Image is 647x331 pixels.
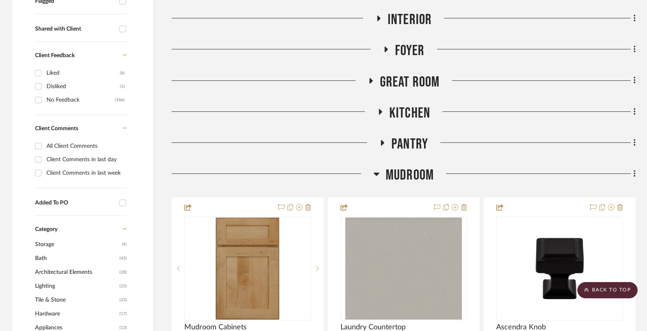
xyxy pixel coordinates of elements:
[380,73,440,91] span: Great Room
[46,67,120,80] div: Liked
[122,238,127,251] span: (9)
[509,218,611,320] img: Ascendra Knob
[35,265,117,279] span: Architectural Elements
[391,136,428,153] span: Pantry
[119,307,127,320] span: (17)
[35,53,75,58] span: Client Feedback
[46,140,125,153] div: All Client Comments
[46,80,120,93] div: Disliked
[46,153,125,166] div: Client Comments in last day
[389,104,430,122] span: Kitchen
[35,251,117,265] span: Bath
[395,42,425,60] span: Foyer
[35,307,117,321] span: Hardware
[341,217,467,320] div: 0
[46,167,125,180] div: Client Comments in last week
[216,218,279,320] img: Mudroom Cabinets
[35,200,115,207] div: Added To PO
[35,126,78,131] span: Client Comments
[388,11,432,29] span: Interior
[119,280,127,293] span: (23)
[119,252,127,265] span: (45)
[386,167,434,184] span: Mudroom
[35,26,115,33] div: Shared with Client
[115,93,125,107] div: (186)
[46,93,115,107] div: No Feedback
[35,226,57,233] span: Category
[577,282,638,298] scroll-to-top-button: BACK TO TOP
[35,238,120,251] span: Storage
[120,67,125,80] div: (6)
[120,80,125,93] div: (1)
[345,218,462,320] img: Laundry Countertop
[119,266,127,279] span: (28)
[35,293,117,307] span: Tile & Stone
[35,279,117,293] span: Lighting
[119,293,127,307] span: (23)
